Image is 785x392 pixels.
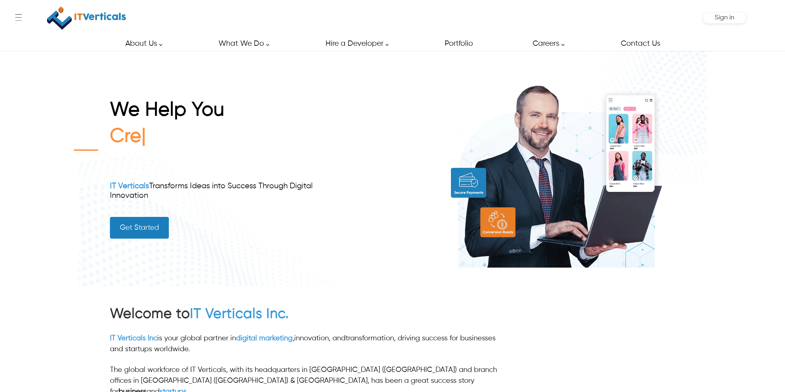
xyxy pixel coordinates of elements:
[715,14,734,21] span: Sign in
[211,36,273,51] a: What We Do
[613,36,667,51] a: Contact Us
[118,36,166,51] a: About Us
[715,16,734,20] a: Sign in
[110,217,169,239] a: Get Started
[294,335,329,342] span: innovation
[525,36,568,51] a: Careers
[110,182,149,190] a: IT Verticals
[346,335,394,342] span: transformation
[110,305,506,323] h2: Welcome to
[438,70,675,268] img: build
[437,36,480,51] a: Portfolio
[110,333,506,355] p: is your global partner in , , and , driving success for businesses and startups worldwide.
[39,3,134,33] a: IT Verticals Inc
[318,36,392,51] a: Hire a Developer
[110,127,142,146] span: Cre
[110,99,336,125] h1: We Help You
[110,335,157,342] a: IT Verticals Inc
[47,3,126,33] img: IT Verticals Inc
[110,181,336,200] div: Transforms Ideas into Success Through Digital Innovation
[190,307,289,321] a: IT Verticals Inc.
[236,335,293,342] a: digital marketing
